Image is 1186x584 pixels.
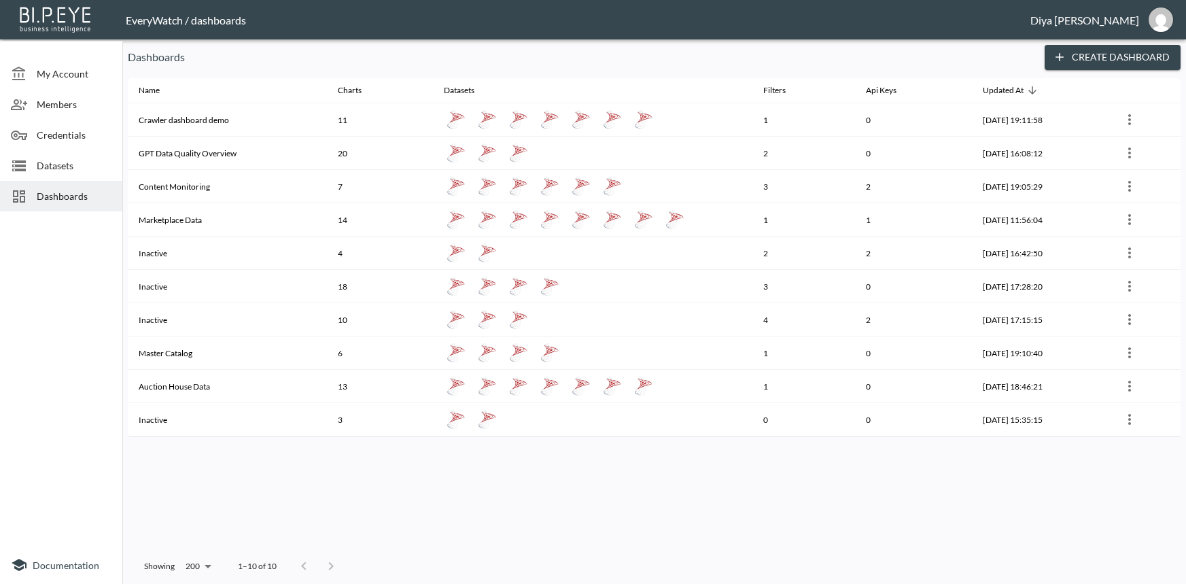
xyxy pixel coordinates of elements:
[506,307,531,332] a: Watch Status Flow
[752,403,856,436] th: 0
[238,560,277,572] p: 1–10 of 10
[1045,45,1181,70] button: Create Dashboard
[540,110,559,129] img: mssql icon
[572,210,591,229] img: mssql icon
[600,174,625,199] a: ContentMonitoring_MarketplaceDetail
[569,374,593,398] a: Publish Count
[763,82,803,99] span: Filters
[540,177,559,196] img: mssql icon
[983,82,1024,99] div: Updated At
[327,337,432,370] th: 6
[1108,303,1181,337] th: {"type":{"isMobxInjector":true,"displayName":"inject-with-userStore-stripeStore-dashboardsStore(O...
[327,103,432,137] th: 11
[634,210,653,229] img: mssql icon
[478,410,497,429] img: mssql icon
[433,203,752,237] th: {"type":"div","key":null,"ref":null,"props":{"style":{"display":"flex","gap":10},"children":[{"ty...
[475,374,500,398] a: AuctionHouse_FullReport_EventLevel
[509,177,528,196] img: mssql icon
[37,67,111,81] span: My Account
[506,341,531,365] a: MasterCatalog_FullCatalog_Overview
[447,343,466,362] img: mssql icon
[444,274,468,298] a: Sync Count
[972,203,1108,237] th: 2025-05-19, 11:56:04
[569,174,593,199] a: ContentControl_RawReferencesToSync
[972,170,1108,203] th: 2025-07-03, 19:05:29
[444,82,492,99] span: Datasets
[475,307,500,332] a: Benda Moderation Report
[475,241,500,265] a: Benda - current_lot_statuses
[972,237,1108,270] th: 2025-05-18, 16:42:50
[855,403,972,436] th: 0
[509,277,528,296] img: mssql icon
[475,274,500,298] a: Auction_Event_Sync_&_Publish
[139,82,160,99] div: Name
[37,189,111,203] span: Dashboards
[126,14,1030,27] div: EveryWatch / dashboards
[631,374,656,398] a: AuctionHouse_FullReport_SourceLevel2
[509,143,528,162] img: mssql icon
[444,141,468,165] a: GPT_Daily_BrandWise_Count
[128,237,327,270] th: Inactive
[663,207,687,232] a: Marketplace_DailyPublishBySource
[538,207,562,232] a: HistoricMarketplace
[855,137,972,170] th: 0
[540,343,559,362] img: mssql icon
[509,343,528,362] img: mssql icon
[1119,309,1140,330] button: more
[752,137,856,170] th: 2
[540,210,559,229] img: mssql icon
[506,141,531,165] a: GPT_Count_Percentage
[1119,142,1140,164] button: more
[1108,170,1181,203] th: {"type":{"isMobxInjector":true,"displayName":"inject-with-userStore-stripeStore-dashboardsStore(O...
[972,303,1108,337] th: 2025-05-07, 17:15:15
[866,82,896,99] div: Api Keys
[509,377,528,396] img: mssql icon
[128,403,327,436] th: Inactive
[128,303,327,337] th: Inactive
[1108,403,1181,436] th: {"type":{"isMobxInjector":true,"displayName":"inject-with-userStore-stripeStore-dashboardsStore(O...
[475,207,500,232] a: Marketplace_FullReport_MarketLevel
[37,97,111,111] span: Members
[855,203,972,237] th: 1
[139,82,177,99] span: Name
[983,82,1041,99] span: Updated At
[752,270,856,303] th: 3
[1108,203,1181,237] th: {"type":{"isMobxInjector":true,"displayName":"inject-with-userStore-stripeStore-dashboardsStore(O...
[433,370,752,403] th: {"type":"div","key":null,"ref":null,"props":{"style":{"display":"flex","gap":10},"children":[{"ty...
[538,107,562,132] a: Source_Count_Daily
[600,207,625,232] a: Marketplace_FullReport_SourceLevel
[444,307,468,332] a: Auction_Lots_Status_Monthly
[972,137,1108,170] th: 2025-08-08, 16:08:12
[447,143,466,162] img: mssql icon
[478,110,497,129] img: mssql icon
[144,560,175,572] p: Showing
[1119,209,1140,230] button: more
[752,303,856,337] th: 4
[1149,7,1173,32] img: a8099f9e021af5dd6201337a867d9ae6
[603,377,622,396] img: mssql icon
[972,337,1108,370] th: 2025-05-04, 19:10:40
[17,3,95,34] img: bipeye-logo
[631,107,656,132] a: Source_Count_Added
[128,203,327,237] th: Marketplace Data
[478,377,497,396] img: mssql icon
[603,110,622,129] img: mssql icon
[11,557,111,573] a: Documentation
[972,403,1108,436] th: 2025-04-03, 15:35:15
[447,277,466,296] img: mssql icon
[506,274,531,298] a: Publish Count
[1119,342,1140,364] button: more
[752,237,856,270] th: 2
[855,103,972,137] th: 0
[509,210,528,229] img: mssql icon
[478,243,497,262] img: mssql icon
[509,310,528,329] img: mssql icon
[538,341,562,365] a: MasterCatalog_FullCatalog
[444,341,468,365] a: MasterCatalog_ManufacturerView
[327,137,432,170] th: 20
[128,370,327,403] th: Auction House Data
[128,337,327,370] th: Master Catalog
[540,277,559,296] img: mssql icon
[128,170,327,203] th: Content Monitoring
[444,107,468,132] a: Source_Count_Sold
